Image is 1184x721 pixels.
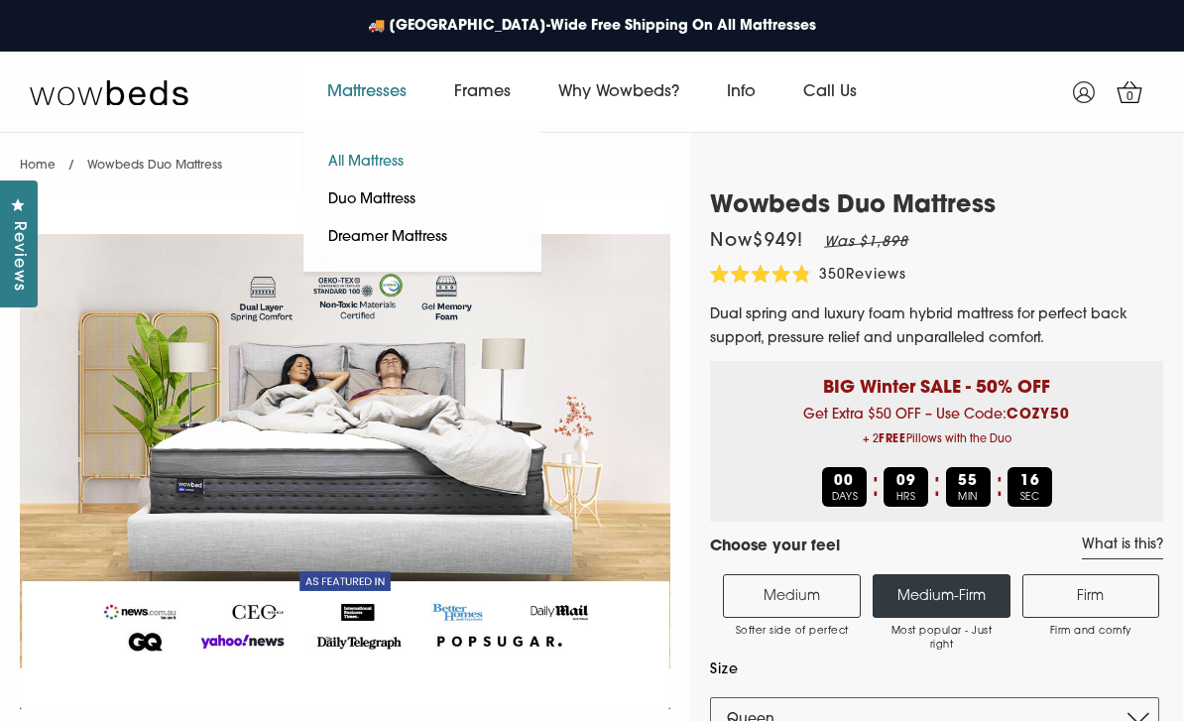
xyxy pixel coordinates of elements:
a: Frames [430,64,534,120]
b: 55 [958,474,978,489]
a: 0 [1105,67,1154,117]
p: BIG Winter SALE - 50% OFF [725,361,1148,402]
label: Size [710,658,1159,682]
span: / [68,160,74,172]
div: MIN [946,467,991,507]
a: What is this? [1082,537,1163,559]
nav: breadcrumbs [20,133,222,183]
a: Why Wowbeds? [534,64,703,120]
span: Reviews [5,221,31,292]
a: Duo Mattress [303,181,440,219]
img: Wow Beds Logo [30,78,188,106]
span: Firm and comfy [1033,625,1149,639]
a: All Mattress [303,144,428,181]
label: Medium [723,574,861,618]
b: FREE [879,434,906,445]
a: Info [703,64,779,120]
b: COZY50 [1006,408,1070,422]
span: Softer side of perfect [734,625,850,639]
label: Firm [1022,574,1160,618]
a: Call Us [779,64,881,120]
b: 00 [834,474,854,489]
span: + 2 Pillows with the Duo [725,427,1148,452]
div: DAYS [822,467,867,507]
a: Mattresses [303,64,430,120]
h4: Choose your feel [710,537,840,559]
label: Medium-Firm [873,574,1010,618]
div: 350Reviews [710,265,906,288]
h1: Wowbeds Duo Mattress [710,192,1163,221]
div: SEC [1007,467,1052,507]
div: HRS [884,467,928,507]
span: Wowbeds Duo Mattress [87,160,222,172]
span: Get Extra $50 OFF – Use Code: [725,408,1148,452]
span: 350 [819,268,846,283]
b: 09 [896,474,916,489]
span: Reviews [846,268,906,283]
b: 16 [1020,474,1040,489]
span: 0 [1121,87,1140,107]
span: Most popular - Just right [884,625,1000,653]
span: Dual spring and luxury foam hybrid mattress for perfect back support, pressure relief and unparal... [710,307,1127,346]
a: Dreamer Mattress [303,219,472,257]
a: 🚚 [GEOGRAPHIC_DATA]-Wide Free Shipping On All Mattresses [358,6,826,47]
a: Home [20,160,56,172]
em: Was $1,898 [824,235,909,250]
span: Now $949 ! [710,233,803,251]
